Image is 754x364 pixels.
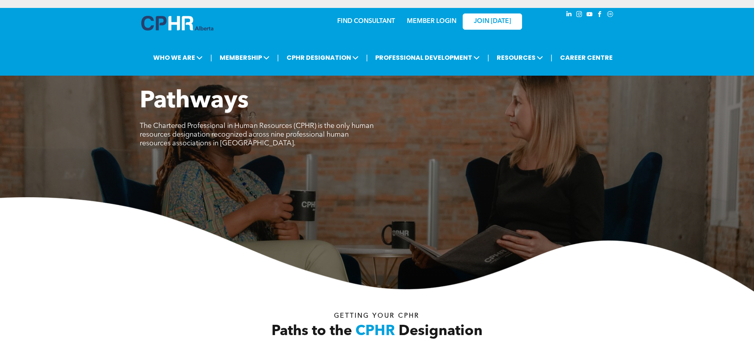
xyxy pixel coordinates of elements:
[551,50,553,66] li: |
[399,324,482,339] span: Designation
[355,324,395,339] span: CPHR
[337,18,395,25] a: FIND CONSULTANT
[585,10,594,21] a: youtube
[565,10,574,21] a: linkedin
[284,50,361,65] span: CPHR DESIGNATION
[140,90,249,113] span: Pathways
[494,50,545,65] span: RESOURCES
[272,324,352,339] span: Paths to the
[151,50,205,65] span: WHO WE ARE
[558,50,615,65] a: CAREER CENTRE
[474,18,511,25] span: JOIN [DATE]
[141,16,213,30] img: A blue and white logo for cp alberta
[407,18,456,25] a: MEMBER LOGIN
[596,10,604,21] a: facebook
[606,10,615,21] a: Social network
[463,13,522,30] a: JOIN [DATE]
[334,313,420,319] span: Getting your Cphr
[140,122,374,147] span: The Chartered Professional in Human Resources (CPHR) is the only human resources designation reco...
[366,50,368,66] li: |
[487,50,489,66] li: |
[217,50,272,65] span: MEMBERSHIP
[373,50,482,65] span: PROFESSIONAL DEVELOPMENT
[277,50,279,66] li: |
[210,50,212,66] li: |
[575,10,584,21] a: instagram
